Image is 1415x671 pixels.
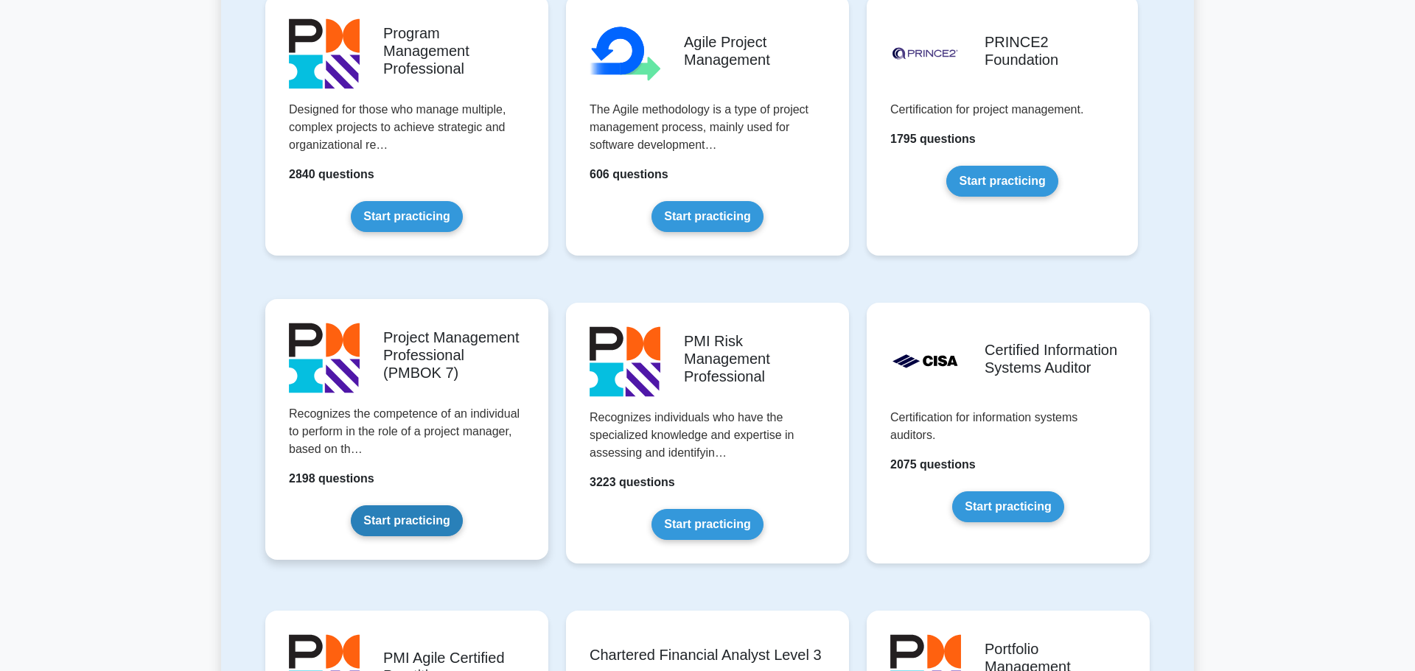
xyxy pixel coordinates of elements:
a: Start practicing [351,201,462,232]
a: Start practicing [351,505,462,536]
a: Start practicing [651,509,763,540]
a: Start practicing [946,166,1058,197]
a: Start practicing [651,201,763,232]
a: Start practicing [952,491,1063,522]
